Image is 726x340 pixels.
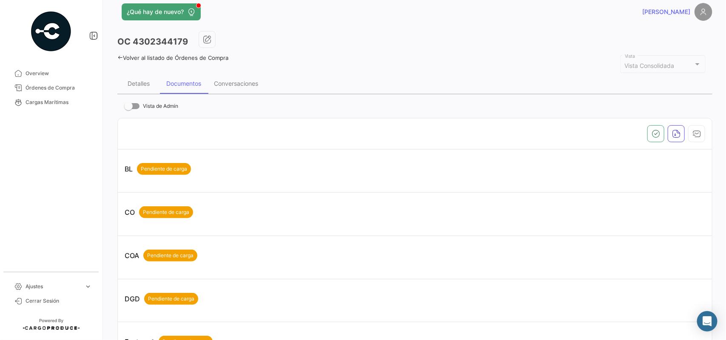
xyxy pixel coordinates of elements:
[117,36,188,48] h3: OC 4302344179
[26,84,92,92] span: Órdenes de Compra
[128,80,150,87] div: Detalles
[125,163,191,175] p: BL
[127,8,184,16] span: ¿Qué hay de nuevo?
[125,293,198,305] p: DGD
[697,311,717,332] div: Abrir Intercom Messenger
[695,3,712,21] img: placeholder-user.png
[84,283,92,290] span: expand_more
[26,297,92,305] span: Cerrar Sesión
[125,206,193,218] p: CO
[143,101,178,111] span: Vista de Admin
[147,252,194,259] span: Pendiente de carga
[122,3,201,20] button: ¿Qué hay de nuevo?
[26,70,92,77] span: Overview
[642,8,690,16] span: [PERSON_NAME]
[141,165,187,173] span: Pendiente de carga
[143,208,189,216] span: Pendiente de carga
[26,283,81,290] span: Ajustes
[125,250,197,261] p: COA
[26,98,92,106] span: Cargas Marítimas
[30,10,72,53] img: powered-by.png
[148,295,194,303] span: Pendiente de carga
[214,80,258,87] div: Conversaciones
[117,54,228,61] a: Volver al listado de Órdenes de Compra
[7,66,95,81] a: Overview
[166,80,201,87] div: Documentos
[7,95,95,110] a: Cargas Marítimas
[7,81,95,95] a: Órdenes de Compra
[625,62,675,69] span: Vista Consolidada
